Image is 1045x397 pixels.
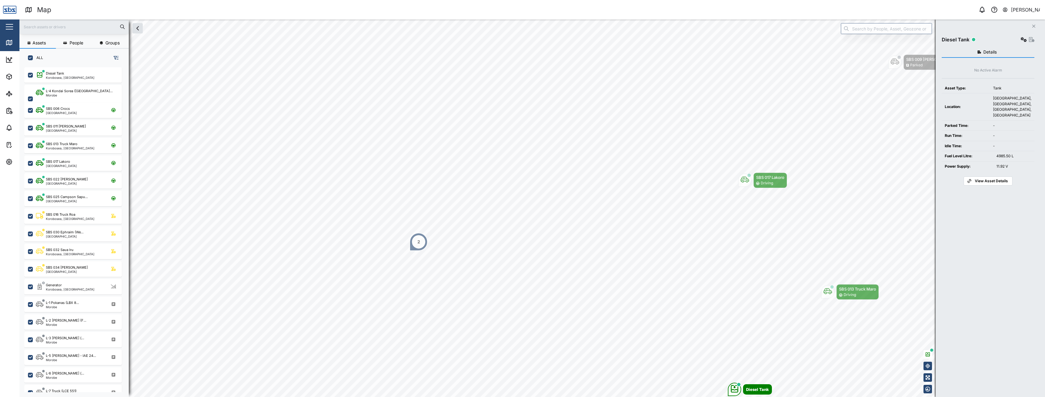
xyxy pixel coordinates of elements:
[46,265,88,270] div: SBS 034 [PERSON_NAME]
[746,386,769,392] div: Diesel Tank
[844,292,856,298] div: Driving
[24,65,128,392] div: grid
[16,39,29,46] div: Map
[46,388,77,394] div: L-7 Truck (LCE 551)
[46,76,94,79] div: Korobosea, [GEOGRAPHIC_DATA]
[46,270,88,273] div: [GEOGRAPHIC_DATA]
[46,129,86,132] div: [GEOGRAPHIC_DATA]
[70,41,83,45] span: People
[46,164,77,167] div: [GEOGRAPHIC_DATA]
[16,107,36,114] div: Reports
[910,62,923,68] div: Parked
[46,230,84,235] div: SBS 030 Ephraim (We...
[16,73,35,80] div: Assets
[756,174,784,180] div: SBS 017 Lakoro
[993,143,1031,149] div: -
[46,371,84,376] div: L-6 [PERSON_NAME] (...
[945,133,987,139] div: Run Time:
[16,56,43,63] div: Dashboard
[839,286,876,292] div: SBS 013 Truck Maro
[3,3,16,16] img: Main Logo
[945,164,990,169] div: Power Supply:
[945,153,990,159] div: Fuel Level Litre:
[46,147,94,150] div: Korobosea, [GEOGRAPHIC_DATA]
[841,23,932,34] input: Search by People, Asset, Geozone or Place
[37,5,51,15] div: Map
[996,153,1031,159] div: 4985.50 L
[46,182,88,185] div: [GEOGRAPHIC_DATA]
[16,158,37,165] div: Settings
[945,104,987,110] div: Location:
[46,200,88,203] div: [GEOGRAPHIC_DATA]
[46,376,84,379] div: Morobe
[993,133,1031,139] div: -
[46,212,75,217] div: SBS 016 Truck Roa
[46,141,77,147] div: SBS 013 Truck Maro
[1002,5,1040,14] button: [PERSON_NAME]
[974,68,1002,73] div: No Active Alarm
[46,177,88,182] div: SBS 022 [PERSON_NAME]
[33,55,43,60] label: ALL
[16,124,35,131] div: Alarms
[105,41,120,45] span: Groups
[46,217,94,220] div: Korobosea, [GEOGRAPHIC_DATA]
[409,233,428,251] div: Map marker
[888,54,962,70] div: Map marker
[46,288,94,291] div: Korobosea, [GEOGRAPHIC_DATA]
[46,111,77,114] div: [GEOGRAPHIC_DATA]
[417,239,420,245] div: 2
[964,176,1012,186] a: View Asset Details
[46,194,88,200] div: SBS 025 Campson Sapu...
[1011,6,1040,14] div: [PERSON_NAME]
[46,318,86,323] div: L-2 [PERSON_NAME] (F...
[46,124,86,129] div: SBS 011 [PERSON_NAME]
[993,96,1031,118] div: [GEOGRAPHIC_DATA], [GEOGRAPHIC_DATA], [GEOGRAPHIC_DATA], [GEOGRAPHIC_DATA]
[996,164,1031,169] div: 11.92 V
[46,283,62,288] div: Generator
[46,336,84,341] div: L-3 [PERSON_NAME] (...
[46,89,113,94] div: L-4 Kondai Sorea ([GEOGRAPHIC_DATA]...
[33,41,46,45] span: Assets
[16,141,33,148] div: Tasks
[728,383,772,396] div: Map marker
[46,300,79,305] div: L-1 Pokanas (LBX 8...
[906,56,959,62] div: SBS 009 [PERSON_NAME]...
[46,358,96,361] div: Morobe
[46,71,64,76] div: Diesel Tank
[993,85,1031,91] div: Tank
[46,159,70,164] div: SBS 017 Lakoro
[738,172,787,188] div: Map marker
[821,284,879,300] div: Map marker
[945,85,987,91] div: Asset Type:
[975,177,1008,185] span: View Asset Details
[19,19,1045,397] canvas: Map
[46,353,96,358] div: L-5 [PERSON_NAME] - IAE 24...
[983,50,997,54] span: Details
[46,252,94,256] div: Korobosea, [GEOGRAPHIC_DATA]
[945,123,987,129] div: Parked Time:
[46,247,74,252] div: SBS 032 Saua Iru
[46,341,84,344] div: Morobe
[993,123,1031,129] div: -
[16,90,30,97] div: Sites
[46,323,86,326] div: Morobe
[46,94,113,97] div: Morobe
[46,235,84,238] div: [GEOGRAPHIC_DATA]
[942,36,969,44] div: Diesel Tank
[46,305,79,308] div: Morobe
[23,22,125,31] input: Search assets or drivers
[46,106,70,111] div: SBS 006 Crocs
[761,180,773,186] div: Driving
[945,143,987,149] div: Idle Time:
